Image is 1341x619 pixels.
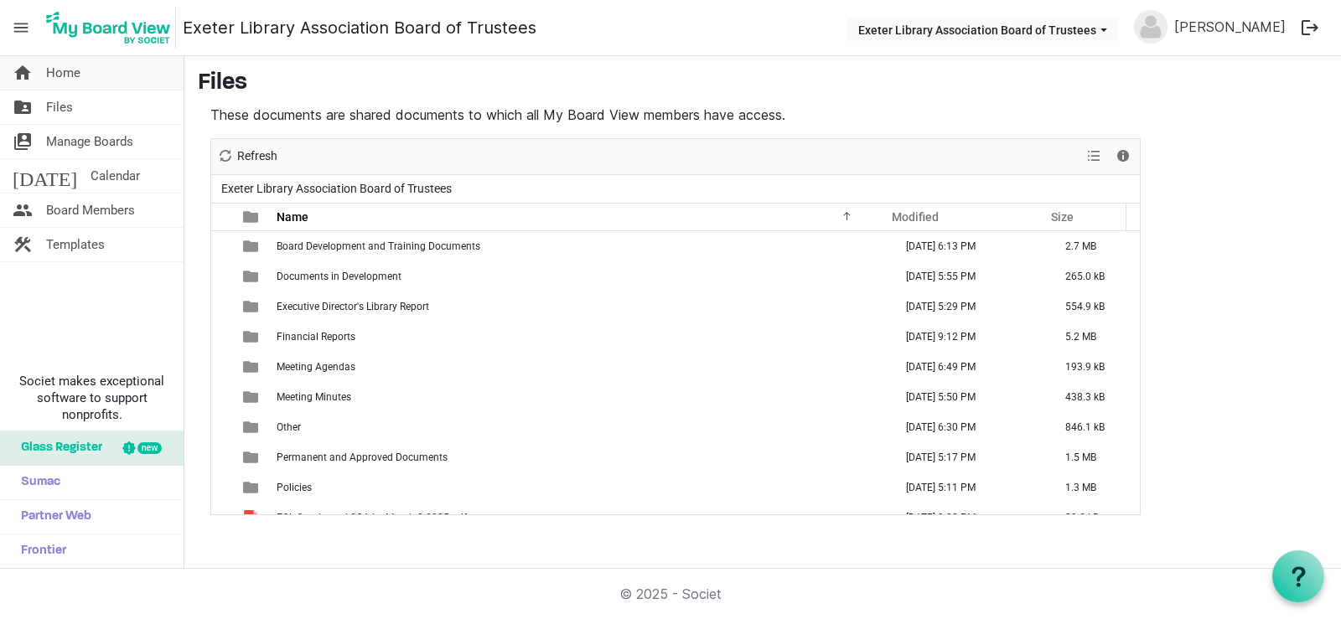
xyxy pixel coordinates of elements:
[211,442,233,472] td: checkbox
[272,412,888,442] td: Other is template cell column header Name
[41,7,176,49] img: My Board View Logo
[233,472,272,503] td: is template cell column header type
[233,503,272,533] td: is template cell column header type
[41,7,183,49] a: My Board View Logo
[1048,442,1140,472] td: 1.5 MB is template cell column header Size
[137,442,162,454] div: new
[1048,382,1140,412] td: 438.3 kB is template cell column header Size
[1080,139,1109,174] div: View
[277,271,401,282] span: Documents in Development
[233,382,272,412] td: is template cell column header type
[847,18,1118,41] button: Exeter Library Association Board of Trustees dropdownbutton
[1048,352,1140,382] td: 193.9 kB is template cell column header Size
[91,159,140,193] span: Calendar
[46,125,133,158] span: Manage Boards
[211,503,233,533] td: checkbox
[13,125,33,158] span: switch_account
[1048,261,1140,291] td: 265.0 kB is template cell column header Size
[46,228,105,261] span: Templates
[210,105,1141,125] p: These documents are shared documents to which all My Board View members have access.
[1048,231,1140,261] td: 2.7 MB is template cell column header Size
[211,322,233,352] td: checkbox
[1048,503,1140,533] td: 39.2 kB is template cell column header Size
[888,382,1048,412] td: September 08, 2025 5:50 PM column header Modified
[277,301,429,312] span: Executive Director's Library Report
[272,442,888,472] td: Permanent and Approved Documents is template cell column header Name
[211,472,233,503] td: checkbox
[277,482,312,493] span: Policies
[233,231,272,261] td: is template cell column header type
[233,291,272,322] td: is template cell column header type
[888,291,1048,322] td: September 08, 2025 5:29 PM column header Modified
[233,261,272,291] td: is template cell column header type
[13,466,60,499] span: Sumac
[13,193,33,227] span: people
[13,90,33,124] span: folder_shared
[272,261,888,291] td: Documents in Development is template cell column header Name
[211,412,233,442] td: checkbox
[1048,322,1140,352] td: 5.2 MB is template cell column header Size
[183,11,536,44] a: Exeter Library Association Board of Trustees
[277,361,355,373] span: Meeting Agendas
[277,421,301,433] span: Other
[8,373,176,423] span: Societ makes exceptional software to support nonprofits.
[892,210,939,224] span: Modified
[233,412,272,442] td: is template cell column header type
[13,431,102,465] span: Glass Register
[211,261,233,291] td: checkbox
[277,331,355,343] span: Financial Reports
[1084,146,1104,167] button: View dropdownbutton
[46,90,73,124] span: Files
[888,412,1048,442] td: September 08, 2025 6:30 PM column header Modified
[13,56,33,90] span: home
[272,503,888,533] td: ECL Condensed SOA by Month 8.2025.pdf is template cell column header Name
[1048,412,1140,442] td: 846.1 kB is template cell column header Size
[233,352,272,382] td: is template cell column header type
[198,70,1328,98] h3: Files
[1051,210,1074,224] span: Size
[272,231,888,261] td: Board Development and Training Documents is template cell column header Name
[211,352,233,382] td: checkbox
[233,322,272,352] td: is template cell column header type
[272,322,888,352] td: Financial Reports is template cell column header Name
[1109,139,1137,174] div: Details
[888,442,1048,472] td: August 12, 2025 5:17 PM column header Modified
[13,534,66,568] span: Frontier
[272,382,888,412] td: Meeting Minutes is template cell column header Name
[1134,10,1168,44] img: no-profile-picture.svg
[888,472,1048,503] td: September 08, 2025 5:11 PM column header Modified
[277,391,351,403] span: Meeting Minutes
[211,291,233,322] td: checkbox
[5,12,37,44] span: menu
[619,585,722,602] a: © 2025 - Societ
[236,146,279,167] span: Refresh
[46,56,80,90] span: Home
[13,228,33,261] span: construction
[211,139,283,174] div: Refresh
[215,146,281,167] button: Refresh
[272,291,888,322] td: Executive Director's Library Report is template cell column header Name
[13,159,77,193] span: [DATE]
[888,503,1048,533] td: September 07, 2025 9:08 PM column header Modified
[277,240,480,252] span: Board Development and Training Documents
[888,352,1048,382] td: August 28, 2025 6:49 PM column header Modified
[1168,10,1292,44] a: [PERSON_NAME]
[277,210,308,224] span: Name
[888,322,1048,352] td: September 07, 2025 9:12 PM column header Modified
[13,500,91,534] span: Partner Web
[1048,291,1140,322] td: 554.9 kB is template cell column header Size
[277,451,448,463] span: Permanent and Approved Documents
[277,512,467,524] span: ECL Condensed SOA by Month 8.2025.pdf
[888,261,1048,291] td: July 09, 2025 5:55 PM column header Modified
[211,231,233,261] td: checkbox
[1292,10,1328,45] button: logout
[888,231,1048,261] td: May 15, 2025 6:13 PM column header Modified
[272,472,888,503] td: Policies is template cell column header Name
[46,193,135,227] span: Board Members
[1112,146,1135,167] button: Details
[218,178,455,199] span: Exeter Library Association Board of Trustees
[1048,472,1140,503] td: 1.3 MB is template cell column header Size
[211,382,233,412] td: checkbox
[233,442,272,472] td: is template cell column header type
[272,352,888,382] td: Meeting Agendas is template cell column header Name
